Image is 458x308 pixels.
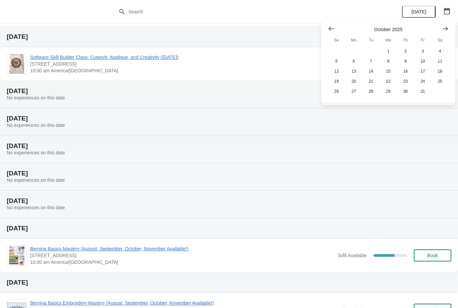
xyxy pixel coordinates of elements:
[362,86,380,96] button: Tuesday October 28 2025
[427,253,438,258] span: Book
[362,66,380,76] button: Tuesday October 14 2025
[328,66,345,76] button: Sunday October 12 2025
[402,6,436,18] button: [DATE]
[397,56,414,66] button: Thursday October 9 2025
[432,56,449,66] button: Saturday October 11 2025
[7,198,451,204] h2: [DATE]
[7,225,451,232] h2: [DATE]
[414,76,431,86] button: Friday October 24 2025
[345,86,362,96] button: Monday October 27 2025
[30,300,334,306] span: Bernina Basics Embroidery Mastery (August, September, October, November Available!)
[9,54,24,74] img: Software Skill Builder Class: Cutwork, Applique, and Creativity (September 10, 2025) | 1300 Salem...
[345,34,362,46] th: Monday
[328,76,345,86] button: Sunday October 19 2025
[9,246,24,265] img: Bernina Basics Mastery (August, September, October, November Available!) | 1300 Salem Rd SW, Suit...
[7,88,451,94] h2: [DATE]
[345,66,362,76] button: Monday October 13 2025
[30,252,334,259] span: [STREET_ADDRESS]
[7,95,65,100] span: No experiences on this date
[414,46,431,56] button: Friday October 3 2025
[414,66,431,76] button: Friday October 17 2025
[397,76,414,86] button: Thursday October 23 2025
[397,46,414,56] button: Thursday October 2 2025
[7,279,451,286] h2: [DATE]
[328,34,345,46] th: Sunday
[432,66,449,76] button: Saturday October 18 2025
[380,46,397,56] button: Wednesday October 1 2025
[345,76,362,86] button: Monday October 20 2025
[30,61,332,67] span: [STREET_ADDRESS]
[414,86,431,96] button: Friday October 31 2025
[380,34,397,46] th: Wednesday
[397,66,414,76] button: Thursday October 16 2025
[30,67,332,74] span: 10:00 am America/[GEOGRAPHIC_DATA]
[362,76,380,86] button: Tuesday October 21 2025
[414,56,431,66] button: Friday October 10 2025
[7,150,65,155] span: No experiences on this date
[30,245,334,252] span: Bernina Basics Mastery (August, September, October, November Available!)
[7,205,65,210] span: No experiences on this date
[7,123,65,128] span: No experiences on this date
[414,249,451,261] button: Book
[432,46,449,56] button: Saturday October 4 2025
[362,56,380,66] button: Tuesday October 7 2025
[30,259,334,265] span: 10:00 am America/[GEOGRAPHIC_DATA]
[345,56,362,66] button: Monday October 6 2025
[7,143,451,149] h2: [DATE]
[7,170,451,177] h2: [DATE]
[7,115,451,122] h2: [DATE]
[397,86,414,96] button: Thursday October 30 2025
[338,253,367,258] span: 3 of 8 Available
[128,6,344,18] input: Search
[30,54,332,61] span: Software Skill Builder Class: Cutwork, Applique, and Creativity ([DATE])
[380,56,397,66] button: Wednesday October 8 2025
[411,9,426,14] span: [DATE]
[397,34,414,46] th: Thursday
[432,76,449,86] button: Saturday October 25 2025
[7,33,451,40] h2: [DATE]
[380,86,397,96] button: Wednesday October 29 2025
[439,23,451,35] button: Show next month, November 2025
[328,56,345,66] button: Sunday October 5 2025
[325,23,337,35] button: Show previous month, September 2025
[328,86,345,96] button: Sunday October 26 2025
[362,34,380,46] th: Tuesday
[414,34,431,46] th: Friday
[380,76,397,86] button: Wednesday October 22 2025
[380,66,397,76] button: Wednesday October 15 2025
[432,34,449,46] th: Saturday
[7,177,65,183] span: No experiences on this date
